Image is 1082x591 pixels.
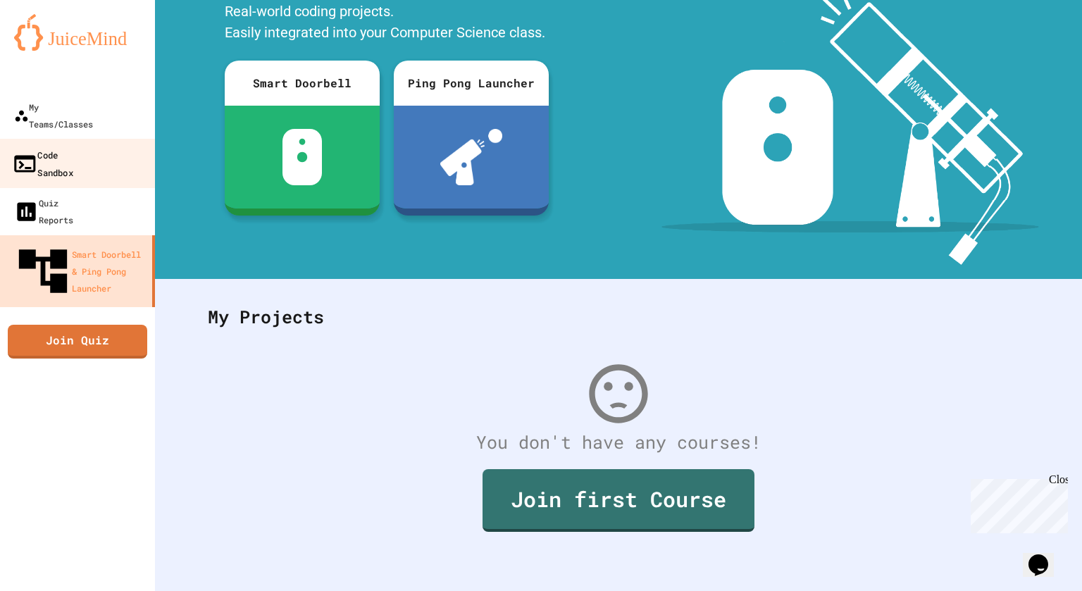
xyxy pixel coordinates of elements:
div: You don't have any courses! [194,429,1043,456]
div: My Projects [194,290,1043,344]
div: Chat with us now!Close [6,6,97,89]
div: Code Sandbox [12,146,73,180]
img: sdb-white.svg [282,129,323,185]
img: logo-orange.svg [14,14,141,51]
a: Join first Course [483,469,754,532]
div: Quiz Reports [14,194,73,228]
div: Smart Doorbell [225,61,380,106]
iframe: chat widget [965,473,1068,533]
iframe: chat widget [1023,535,1068,577]
div: Ping Pong Launcher [394,61,549,106]
div: Smart Doorbell & Ping Pong Launcher [14,242,147,300]
img: ppl-with-ball.png [440,129,503,185]
a: Join Quiz [8,325,147,359]
div: My Teams/Classes [14,99,93,132]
